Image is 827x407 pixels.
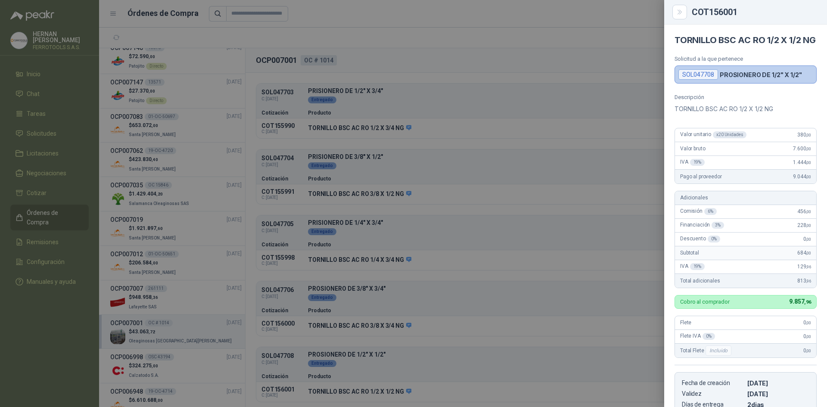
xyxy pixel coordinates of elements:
[708,236,720,242] div: 0 %
[675,94,817,100] p: Descripción
[806,348,811,353] span: ,00
[806,264,811,269] span: ,96
[680,208,717,215] span: Comisión
[803,348,811,354] span: 0
[806,237,811,242] span: ,00
[806,251,811,255] span: ,00
[690,263,705,270] div: 19 %
[806,334,811,339] span: ,00
[675,56,817,62] p: Solicitud a la que pertenece
[704,208,717,215] div: 6 %
[720,71,802,78] p: PROSIONERO DE 1/2" X 1/2"
[803,320,811,326] span: 0
[680,146,705,152] span: Valor bruto
[806,146,811,151] span: ,00
[675,191,816,205] div: Adicionales
[682,379,744,387] p: Fecha de creación
[675,104,817,114] p: TORNILLO BSC AC RO 1/2 X 1/2 NG
[806,223,811,228] span: ,00
[703,333,715,340] div: 0 %
[806,320,811,325] span: ,00
[680,222,724,229] span: Financiación
[793,174,811,180] span: 9.044
[806,133,811,137] span: ,00
[793,159,811,165] span: 1.444
[680,263,705,270] span: IVA
[680,236,720,242] span: Descuento
[789,298,811,305] span: 9.857
[680,250,699,256] span: Subtotal
[692,8,817,16] div: COT156001
[680,345,733,356] span: Total Flete
[680,159,705,166] span: IVA
[680,174,722,180] span: Pago al proveedor
[806,174,811,179] span: ,00
[713,131,746,138] div: x 20 Unidades
[797,222,811,228] span: 228
[680,131,746,138] span: Valor unitario
[675,35,817,45] h4: TORNILLO BSC AC RO 1/2 X 1/2 NG
[712,222,724,229] div: 3 %
[797,250,811,256] span: 684
[804,299,811,305] span: ,96
[806,160,811,165] span: ,00
[682,390,744,398] p: Validez
[680,333,715,340] span: Flete IVA
[803,236,811,242] span: 0
[680,320,691,326] span: Flete
[806,209,811,214] span: ,00
[797,132,811,138] span: 380
[797,208,811,214] span: 456
[680,299,730,304] p: Cobro al comprador
[797,278,811,284] span: 813
[690,159,705,166] div: 19 %
[675,274,816,288] div: Total adicionales
[797,264,811,270] span: 129
[675,7,685,17] button: Close
[793,146,811,152] span: 7.600
[678,69,718,80] div: SOL047708
[747,390,809,398] p: [DATE]
[747,379,809,387] p: [DATE]
[706,345,731,356] div: Incluido
[806,279,811,283] span: ,96
[803,333,811,339] span: 0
